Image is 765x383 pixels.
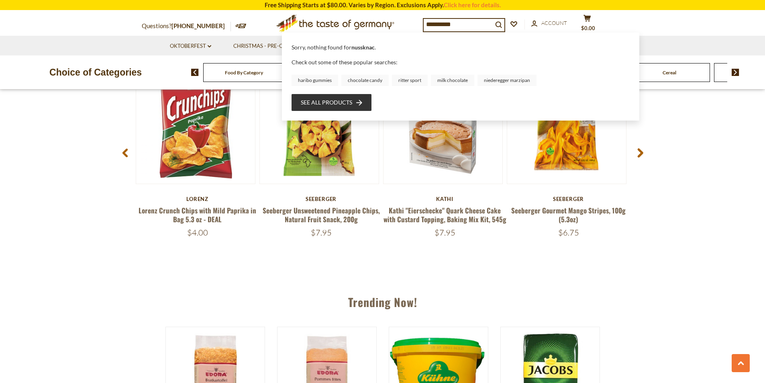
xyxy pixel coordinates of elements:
p: Questions? [142,21,231,31]
img: Seeberger Unsweetened Pineapple Chips, Natural Fruit Snack, 200g [260,65,379,184]
span: $7.95 [311,227,332,238]
span: Account [541,20,567,26]
div: Trending Now! [104,284,662,317]
div: Seeberger [259,196,383,202]
img: next arrow [732,69,739,76]
span: $6.75 [558,227,579,238]
a: haribo gummies [292,75,338,86]
img: Seeberger Gourmet Mango Stripes, 100g (5.3oz) [507,65,626,184]
a: Lorenz Crunch Chips with Mild Paprika in Bag 5.3 oz - DEAL [139,205,256,224]
div: Instant Search Results [282,33,639,121]
a: milk chocolate [431,75,474,86]
div: Kathi [383,196,507,202]
span: $7.95 [435,227,455,238]
a: Kathi "Eierschecke" Quark Cheese Cake with Custard Topping, Baking Mix Kit, 545g [384,205,506,224]
div: Seeberger [507,196,630,202]
a: Cereal [663,70,676,76]
a: Account [531,19,567,28]
button: $0.00 [575,14,600,35]
a: Seeberger Gourmet Mango Stripes, 100g (5.3oz) [511,205,626,224]
div: Lorenz [136,196,259,202]
a: ritter sport [392,75,428,86]
a: Food By Category [225,70,263,76]
b: nussknac [351,44,375,51]
img: previous arrow [191,69,199,76]
span: $4.00 [187,227,208,238]
span: $0.00 [581,25,595,31]
a: Seeberger Unsweetened Pineapple Chips, Natural Fruit Snack, 200g [263,205,380,224]
a: See all products [301,98,362,107]
a: Click here for details. [444,1,501,8]
img: Kathi "Eierschecke" Quark Cheese Cake with Custard Topping, Baking Mix Kit, 545g [384,65,502,184]
a: chocolate candy [341,75,389,86]
a: [PHONE_NUMBER] [171,22,225,29]
a: Christmas - PRE-ORDER [233,42,302,51]
div: Sorry, nothing found for . [292,43,630,57]
div: Check out some of these popular searches: [292,57,630,86]
img: Lorenz Crunch Chips with Mild Paprika in Bag 5.3 oz - DEAL [136,65,255,184]
a: niederegger marzipan [477,75,537,86]
a: Oktoberfest [170,42,211,51]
